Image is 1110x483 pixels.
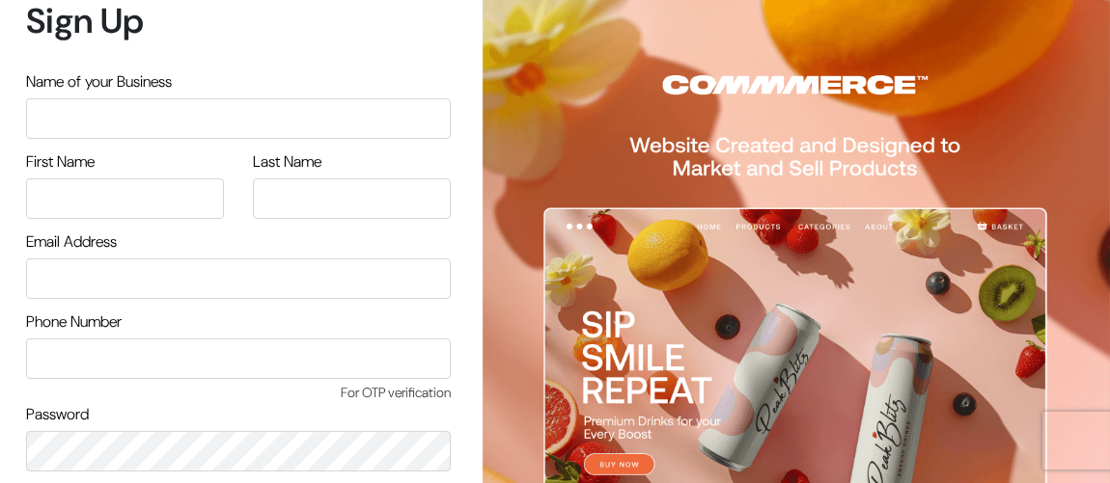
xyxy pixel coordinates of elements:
label: First Name [26,150,95,174]
label: Name of your Business [26,70,172,94]
label: Email Address [26,230,117,254]
label: Password [26,403,89,426]
span: For OTP verification [26,383,451,403]
label: Phone Number [26,310,122,334]
label: Last Name [253,150,321,174]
